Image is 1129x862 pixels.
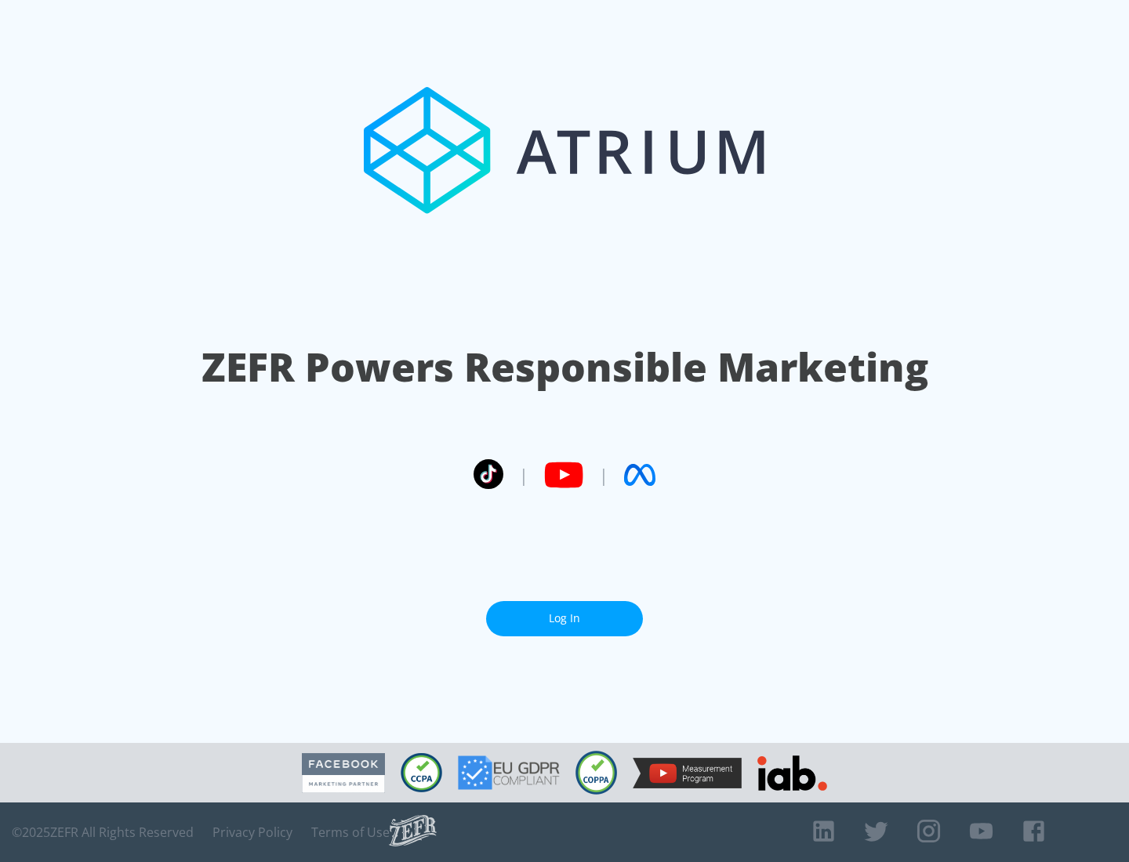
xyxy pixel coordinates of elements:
span: | [599,463,608,487]
a: Terms of Use [311,824,390,840]
img: IAB [757,755,827,791]
img: CCPA Compliant [401,753,442,792]
span: | [519,463,528,487]
img: GDPR Compliant [458,755,560,790]
a: Privacy Policy [212,824,292,840]
img: YouTube Measurement Program [633,758,742,788]
img: COPPA Compliant [575,751,617,795]
h1: ZEFR Powers Responsible Marketing [201,340,928,394]
span: © 2025 ZEFR All Rights Reserved [12,824,194,840]
img: Facebook Marketing Partner [302,753,385,793]
a: Log In [486,601,643,636]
